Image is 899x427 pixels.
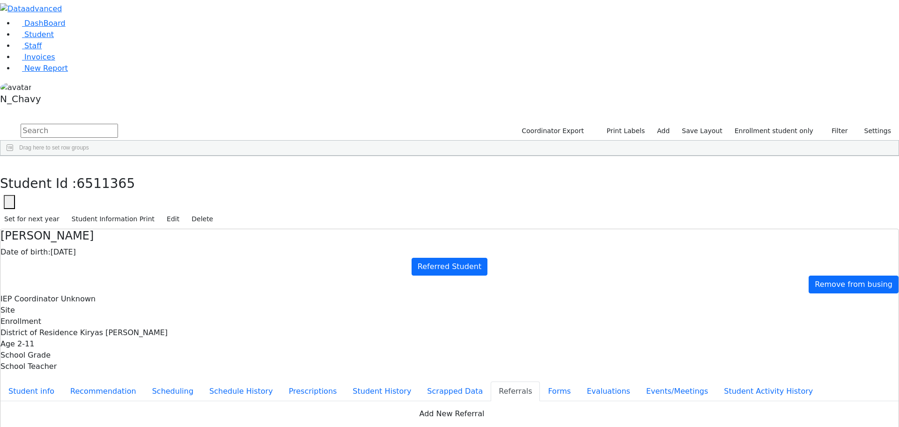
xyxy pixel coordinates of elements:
[281,382,345,401] button: Prescriptions
[419,382,491,401] button: Scrapped Data
[67,212,159,226] button: Student Information Print
[815,280,892,289] span: Remove from busing
[15,19,66,28] a: DashBoard
[0,327,78,338] label: District of Residence
[345,382,419,401] button: Student History
[0,361,57,372] label: School Teacher
[80,328,168,337] span: Kiryas [PERSON_NAME]
[716,382,821,401] button: Student Activity History
[15,52,55,61] a: Invoices
[201,382,281,401] button: Schedule History
[596,124,649,138] button: Print Labels
[0,405,899,423] button: Add New Referral
[24,19,66,28] span: DashBoard
[0,229,899,243] h4: [PERSON_NAME]
[579,382,638,401] button: Evaluations
[17,339,34,348] span: 2-11
[412,258,487,276] a: Referred Student
[638,382,716,401] button: Events/Meetings
[24,52,55,61] span: Invoices
[0,350,51,361] label: School Grade
[809,276,899,293] a: Remove from busing
[819,124,852,138] button: Filter
[0,247,899,258] div: [DATE]
[491,382,540,401] button: Referrals
[61,294,96,303] span: Unknown
[162,212,184,226] button: Edit
[21,124,118,138] input: Search
[24,30,54,39] span: Student
[653,124,674,138] a: Add
[62,382,144,401] button: Recommendation
[678,124,726,138] button: Save Layout
[730,124,818,138] label: Enrollment student only
[77,176,135,191] span: 6511365
[852,124,895,138] button: Settings
[0,382,62,401] button: Student info
[19,144,89,151] span: Drag here to set row groups
[0,247,51,258] label: Date of birth:
[187,212,217,226] button: Delete
[0,293,59,305] label: IEP Coordinator
[15,30,54,39] a: Student
[24,41,42,50] span: Staff
[15,64,68,73] a: New Report
[540,382,579,401] button: Forms
[516,124,588,138] button: Coordinator Export
[15,41,42,50] a: Staff
[24,64,68,73] span: New Report
[0,305,15,316] label: Site
[0,316,41,327] label: Enrollment
[144,382,201,401] button: Scheduling
[0,338,15,350] label: Age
